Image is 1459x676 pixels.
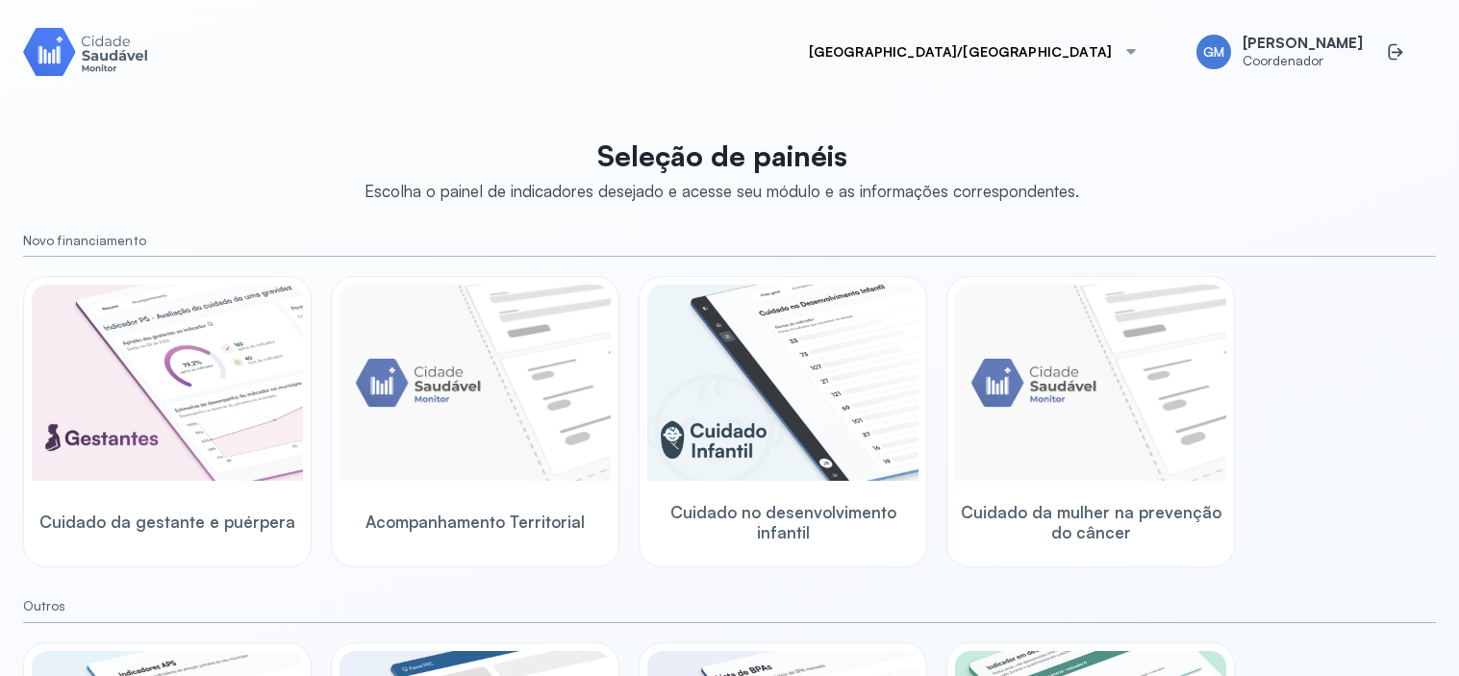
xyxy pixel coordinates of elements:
span: Acompanhamento Territorial [365,512,585,532]
span: Cuidado da mulher na prevenção do câncer [955,502,1226,543]
small: Outros [23,598,1436,614]
span: Coordenador [1243,53,1363,69]
span: GM [1203,44,1224,61]
img: pregnants.png [32,285,303,481]
div: Escolha o painel de indicadores desejado e acesse seu módulo e as informações correspondentes. [365,181,1079,201]
button: [GEOGRAPHIC_DATA]/[GEOGRAPHIC_DATA] [786,33,1162,71]
p: Seleção de painéis [365,138,1079,173]
img: child-development.png [647,285,918,481]
img: placeholder-module-ilustration.png [340,285,611,481]
img: placeholder-module-ilustration.png [955,285,1226,481]
span: [PERSON_NAME] [1243,35,1363,53]
span: Cuidado no desenvolvimento infantil [647,502,918,543]
small: Novo financiamento [23,233,1436,249]
img: Logotipo do produto Monitor [23,24,148,79]
span: Cuidado da gestante e puérpera [39,512,295,532]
